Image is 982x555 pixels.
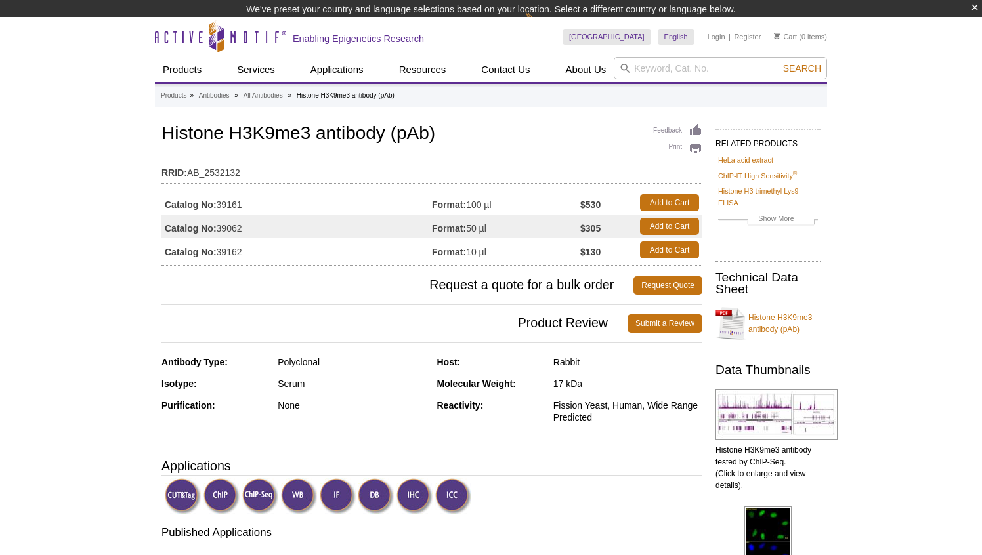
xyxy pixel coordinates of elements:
[658,29,694,45] a: English
[242,478,278,514] img: ChIP-Seq Validated
[437,357,461,367] strong: Host:
[161,314,628,333] span: Product Review
[161,357,228,367] strong: Antibody Type:
[580,246,601,258] strong: $130
[729,29,731,45] li: |
[432,199,466,211] strong: Format:
[161,90,186,102] a: Products
[793,170,798,176] sup: ®
[640,241,699,258] a: Add to Cart
[437,379,516,389] strong: Molecular Weight:
[715,304,821,343] a: Histone H3K9me3 antibody (pAb)
[640,194,699,211] a: Add to Cart
[553,356,702,368] div: Rabbit
[563,29,651,45] a: [GEOGRAPHIC_DATA]
[278,356,427,368] div: Polyclonal
[190,92,194,99] li: »
[432,238,580,262] td: 10 µl
[640,218,699,235] a: Add to Cart
[165,246,217,258] strong: Catalog No:
[161,276,633,295] span: Request a quote for a bulk order
[358,478,394,514] img: Dot Blot Validated
[473,57,538,82] a: Contact Us
[229,57,283,82] a: Services
[320,478,356,514] img: Immunofluorescence Validated
[161,159,702,180] td: AB_2532132
[718,213,818,228] a: Show More
[437,400,484,411] strong: Reactivity:
[396,478,433,514] img: Immunohistochemistry Validated
[435,478,471,514] img: Immunocytochemistry Validated
[165,222,217,234] strong: Catalog No:
[391,57,454,82] a: Resources
[774,32,797,41] a: Cart
[432,246,466,258] strong: Format:
[718,154,773,166] a: HeLa acid extract
[628,314,702,333] a: Submit a Review
[553,400,702,423] div: Fission Yeast, Human, Wide Range Predicted
[558,57,614,82] a: About Us
[281,478,317,514] img: Western Blot Validated
[779,62,825,74] button: Search
[432,215,580,238] td: 50 µl
[718,170,797,182] a: ChIP-IT High Sensitivity®
[783,63,821,73] span: Search
[165,478,201,514] img: CUT&Tag Validated
[715,272,821,295] h2: Technical Data Sheet
[432,222,466,234] strong: Format:
[278,378,427,390] div: Serum
[633,276,702,295] a: Request Quote
[774,29,827,45] li: (0 items)
[161,379,197,389] strong: Isotype:
[718,185,818,209] a: Histone H3 trimethyl Lys9 ELISA
[293,33,424,45] h2: Enabling Epigenetics Research
[161,191,432,215] td: 39161
[432,191,580,215] td: 100 µl
[161,456,702,476] h3: Applications
[715,129,821,152] h2: RELATED PRODUCTS
[653,141,702,155] a: Print
[165,199,217,211] strong: Catalog No:
[161,525,702,543] h3: Published Applications
[708,32,725,41] a: Login
[303,57,372,82] a: Applications
[203,478,240,514] img: ChIP Validated
[774,33,780,39] img: Your Cart
[234,92,238,99] li: »
[614,57,827,79] input: Keyword, Cat. No.
[155,57,209,82] a: Products
[580,222,601,234] strong: $305
[161,238,432,262] td: 39162
[580,199,601,211] strong: $530
[244,90,283,102] a: All Antibodies
[288,92,291,99] li: »
[199,90,230,102] a: Antibodies
[553,378,702,390] div: 17 kDa
[278,400,427,411] div: None
[715,364,821,376] h2: Data Thumbnails
[161,123,702,146] h1: Histone H3K9me3 antibody (pAb)
[525,10,560,41] img: Change Here
[653,123,702,138] a: Feedback
[715,389,838,440] img: Histone H3K9me3 antibody tested by ChIP-Seq.
[161,400,215,411] strong: Purification:
[715,444,821,491] p: Histone H3K9me3 antibody tested by ChIP-Seq. (Click to enlarge and view details).
[161,167,187,178] strong: RRID:
[734,32,761,41] a: Register
[161,215,432,238] td: 39062
[297,92,395,99] li: Histone H3K9me3 antibody (pAb)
